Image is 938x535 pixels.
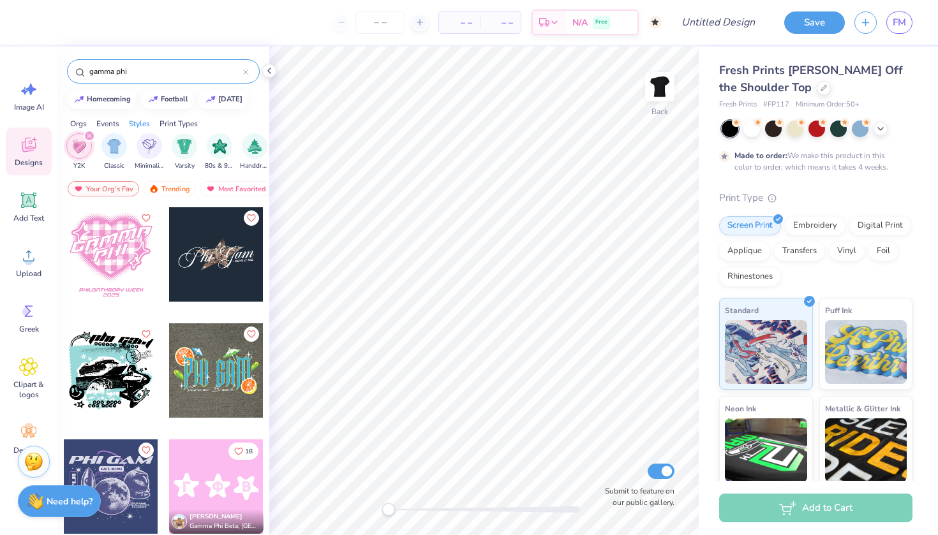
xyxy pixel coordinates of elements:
img: Back [647,74,673,99]
div: Applique [719,242,770,261]
span: Free [595,18,607,27]
span: 18 [245,448,253,455]
span: [PERSON_NAME] [190,512,242,521]
span: Decorate [13,445,44,455]
button: filter button [240,133,269,171]
button: Save [784,11,845,34]
button: Like [138,210,154,226]
div: Print Type [719,191,912,205]
button: Like [244,326,259,342]
span: Standard [725,304,759,317]
button: filter button [205,133,234,171]
span: Metallic & Glitter Ink [825,402,900,415]
img: Y2K Image [72,139,86,154]
strong: Need help? [47,495,93,508]
div: halloween [218,96,242,103]
div: Styles [129,118,150,129]
span: Designs [15,158,43,168]
div: filter for Varsity [172,133,197,171]
span: Image AI [14,102,44,112]
div: filter for Classic [101,133,127,171]
span: – – [488,16,513,29]
div: Transfers [774,242,825,261]
span: Add Text [13,213,44,223]
span: Minimalist [135,161,164,171]
span: Gamma Phi Beta, [GEOGRAPHIC_DATA][US_STATE] [190,522,258,531]
button: homecoming [67,90,137,109]
img: trend_line.gif [74,96,84,103]
button: [DATE] [198,90,248,109]
img: 80s & 90s Image [212,139,227,154]
button: filter button [172,133,197,171]
img: Minimalist Image [142,139,156,154]
span: Y2K [73,161,85,171]
div: Back [651,106,668,117]
span: Upload [16,268,41,279]
div: Print Types [160,118,198,129]
button: Like [228,443,258,460]
button: Like [244,210,259,226]
div: homecoming [87,96,131,103]
img: Metallic & Glitter Ink [825,418,907,482]
div: Trending [143,181,196,196]
span: Minimum Order: 50 + [796,99,860,110]
div: Accessibility label [382,503,395,516]
img: most_fav.gif [73,184,84,193]
div: Screen Print [719,216,781,235]
img: trend_line.gif [148,96,158,103]
span: Handdrawn [240,161,269,171]
span: – – [447,16,472,29]
span: Varsity [175,161,195,171]
button: Like [138,326,154,342]
div: filter for Handdrawn [240,133,269,171]
input: Untitled Design [671,10,765,35]
img: Neon Ink [725,418,807,482]
div: Vinyl [829,242,865,261]
a: FM [886,11,912,34]
div: Rhinestones [719,267,781,286]
strong: Made to order: [734,150,787,161]
button: filter button [101,133,127,171]
button: football [141,90,194,109]
input: – – [355,11,405,34]
div: Your Org's Fav [68,181,139,196]
button: Like [138,443,154,458]
button: filter button [66,133,92,171]
div: Foil [868,242,898,261]
img: Classic Image [107,139,122,154]
div: Most Favorited [200,181,272,196]
span: Classic [104,161,124,171]
button: filter button [135,133,164,171]
div: Digital Print [849,216,911,235]
span: Greek [19,324,39,334]
img: Handdrawn Image [248,139,262,154]
img: Varsity Image [177,139,192,154]
img: most_fav.gif [205,184,216,193]
div: Embroidery [785,216,845,235]
span: Neon Ink [725,402,756,415]
span: N/A [572,16,588,29]
span: Fresh Prints [719,99,757,110]
div: We make this product in this color to order, which means it takes 4 weeks. [734,150,891,173]
span: Fresh Prints [PERSON_NAME] Off the Shoulder Top [719,62,903,95]
img: Puff Ink [825,320,907,384]
input: Try "Alpha" [88,65,243,78]
span: # FP117 [763,99,789,110]
div: Orgs [70,118,87,129]
img: trending.gif [149,184,159,193]
img: Standard [725,320,807,384]
div: Events [96,118,119,129]
div: football [161,96,188,103]
div: filter for 80s & 90s [205,133,234,171]
span: 80s & 90s [205,161,234,171]
label: Submit to feature on our public gallery. [598,485,674,508]
span: Clipart & logos [8,379,50,400]
span: Puff Ink [825,304,852,317]
div: filter for Y2K [66,133,92,171]
div: filter for Minimalist [135,133,164,171]
img: trend_line.gif [205,96,216,103]
span: FM [893,15,906,30]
